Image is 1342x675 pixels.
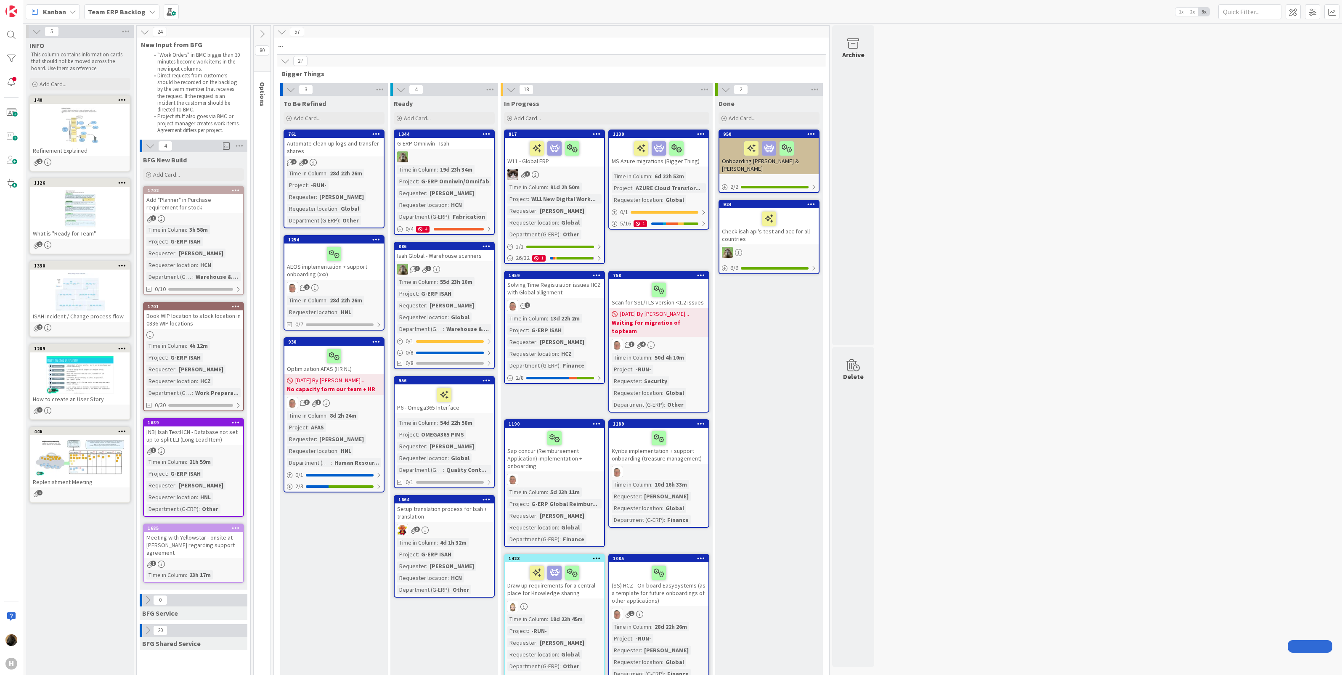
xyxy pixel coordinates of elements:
[509,131,604,137] div: 817
[663,195,686,204] div: Global
[663,388,686,397] div: Global
[328,169,364,178] div: 28d 22h 26m
[146,341,186,350] div: Time in Column
[719,130,819,174] div: 950Onboarding [PERSON_NAME] & [PERSON_NAME]
[612,318,706,335] b: Waiting for migration of topteam
[419,177,491,186] div: G-ERP Omniwin/Omnifab
[504,271,605,384] a: 1459Solving Time Registration issues HCZ with Global allignmentlDTime in Column:13d 22h 2mProject...
[507,169,518,180] img: Kv
[642,376,669,386] div: Security
[620,208,628,217] span: 0 / 1
[287,397,298,408] img: lD
[304,284,310,290] span: 1
[153,171,180,178] span: Add Card...
[547,314,548,323] span: :
[507,194,528,204] div: Project
[652,353,686,362] div: 50d 4h 10m
[287,411,326,420] div: Time in Column
[309,180,329,190] div: -RUN-
[30,228,130,239] div: What is "Ready for Team"
[30,96,130,104] div: 140
[561,230,581,239] div: Other
[395,130,494,149] div: 1344G-ERP Omniwin - Isah
[444,324,491,334] div: Warehouse & ...
[284,138,384,156] div: Automate clean-up logs and transfer shares
[29,178,130,254] a: 1126What is "Ready for Team"
[155,401,166,410] span: 0/30
[507,349,558,358] div: Requester location
[561,361,586,370] div: Finance
[192,388,193,397] span: :
[34,263,130,269] div: 1330
[395,377,494,384] div: 956
[288,131,384,137] div: 761
[295,320,303,329] span: 0/7
[175,365,177,374] span: :
[287,385,381,393] b: No capacity form our team + HR
[397,200,448,209] div: Requester location
[326,169,328,178] span: :
[665,400,686,409] div: Other
[438,277,475,286] div: 55d 23h 10m
[609,218,708,229] div: 5/161
[197,376,198,386] span: :
[719,200,820,274] a: 924Check isah api's test and acc for all countriesTT6/6
[287,204,337,213] div: Requester location
[558,349,559,358] span: :
[398,244,494,249] div: 886
[148,304,243,310] div: 1701
[155,285,166,294] span: 0/10
[719,130,820,193] a: 950Onboarding [PERSON_NAME] & [PERSON_NAME]2/2
[438,165,475,174] div: 19d 23h 34m
[395,243,494,250] div: 886
[505,300,604,311] div: lD
[449,212,451,221] span: :
[612,365,632,374] div: Project
[719,201,819,208] div: 924
[662,388,663,397] span: :
[5,5,17,17] img: Visit kanbanzone.com
[287,169,326,178] div: Time in Column
[609,272,708,279] div: 758
[287,216,339,225] div: Department (G-ERP)
[30,145,130,156] div: Refinement Explained
[529,194,598,204] div: W11 New Digital Work...
[505,253,604,263] div: 26/321
[144,187,243,213] div: 1702Add "Planner" in Purchase requirement for stock
[634,183,703,193] div: AZURE Cloud Transfor...
[151,215,156,221] span: 1
[507,337,536,347] div: Requester
[143,186,244,295] a: 1702Add "Planner" in Purchase requirement for stockTime in Column:3h 58mProject:G-ERP ISAHRequest...
[559,218,582,227] div: Global
[1218,4,1281,19] input: Quick Filter...
[144,303,243,329] div: 1701Book WIP location to stock location in 0836 WIP locations
[337,307,339,317] span: :
[197,260,198,270] span: :
[146,260,197,270] div: Requester location
[143,302,244,411] a: 1701Book WIP location to stock location in 0836 WIP locationsTime in Column:4h 12mProject:G-ERP I...
[146,272,192,281] div: Department (G-ERP)
[634,365,653,374] div: -RUN-
[719,263,819,273] div: 6/6
[339,204,361,213] div: Global
[144,310,243,329] div: Book WIP location to stock location in 0836 WIP locations
[395,130,494,138] div: 1344
[328,296,364,305] div: 28d 22h 26m
[509,273,604,278] div: 1459
[612,339,623,350] img: lD
[287,192,316,201] div: Requester
[404,114,431,122] span: Add Card...
[505,373,604,383] div: 2/8
[175,249,177,258] span: :
[395,384,494,413] div: P6 - Omega365 Interface
[536,337,538,347] span: :
[30,345,130,352] div: 1289
[632,365,634,374] span: :
[719,201,819,244] div: 924Check isah api's test and acc for all countries
[177,365,225,374] div: [PERSON_NAME]
[418,289,419,298] span: :
[505,169,604,180] div: Kv
[30,96,130,156] div: 140Refinement Explained
[167,237,168,246] span: :
[634,220,647,227] div: 1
